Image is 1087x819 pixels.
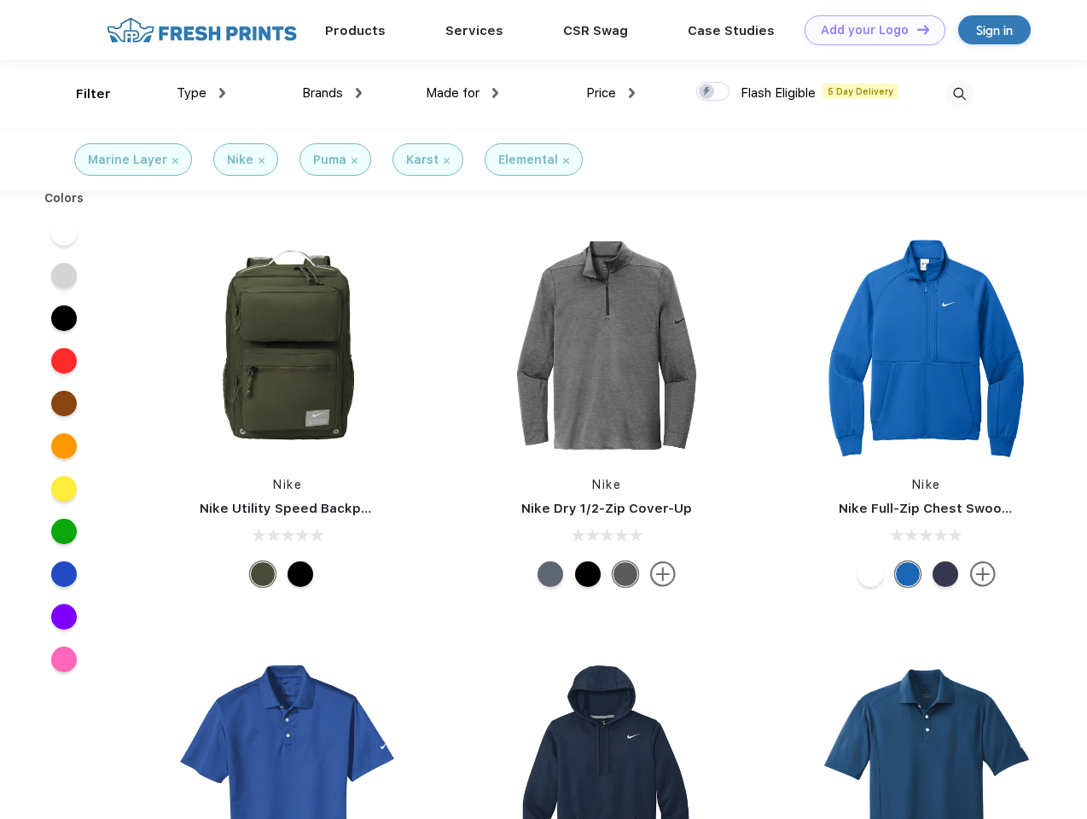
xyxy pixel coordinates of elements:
[821,23,909,38] div: Add your Logo
[563,158,569,164] img: filter_cancel.svg
[426,85,480,101] span: Made for
[200,501,384,516] a: Nike Utility Speed Backpack
[895,561,921,587] div: Royal
[259,158,264,164] img: filter_cancel.svg
[613,561,638,587] div: Black Heather
[219,88,225,98] img: dropdown.png
[88,151,167,169] div: Marine Layer
[741,85,816,101] span: Flash Eligible
[917,25,929,34] img: DT
[650,561,676,587] img: more.svg
[356,88,362,98] img: dropdown.png
[492,88,498,98] img: dropdown.png
[227,151,253,169] div: Nike
[970,561,996,587] img: more.svg
[976,20,1013,40] div: Sign in
[563,23,628,38] a: CSR Swag
[250,561,276,587] div: Cargo Khaki
[629,88,635,98] img: dropdown.png
[76,84,111,104] div: Filter
[912,478,941,491] a: Nike
[172,158,178,164] img: filter_cancel.svg
[823,84,898,99] span: 5 Day Delivery
[839,501,1066,516] a: Nike Full-Zip Chest Swoosh Jacket
[575,561,601,587] div: Black
[273,478,302,491] a: Nike
[493,232,720,459] img: func=resize&h=266
[586,85,616,101] span: Price
[288,561,313,587] div: Black
[538,561,563,587] div: Navy Heather
[945,80,974,108] img: desktop_search.svg
[521,501,692,516] a: Nike Dry 1/2-Zip Cover-Up
[857,561,883,587] div: White
[352,158,357,164] img: filter_cancel.svg
[813,232,1040,459] img: func=resize&h=266
[102,15,302,45] img: fo%20logo%202.webp
[32,189,97,207] div: Colors
[313,151,346,169] div: Puma
[445,23,503,38] a: Services
[177,85,206,101] span: Type
[406,151,439,169] div: Karst
[933,561,958,587] div: Midnight Navy
[302,85,343,101] span: Brands
[325,23,386,38] a: Products
[174,232,401,459] img: func=resize&h=266
[958,15,1031,44] a: Sign in
[498,151,558,169] div: Elemental
[592,478,621,491] a: Nike
[444,158,450,164] img: filter_cancel.svg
